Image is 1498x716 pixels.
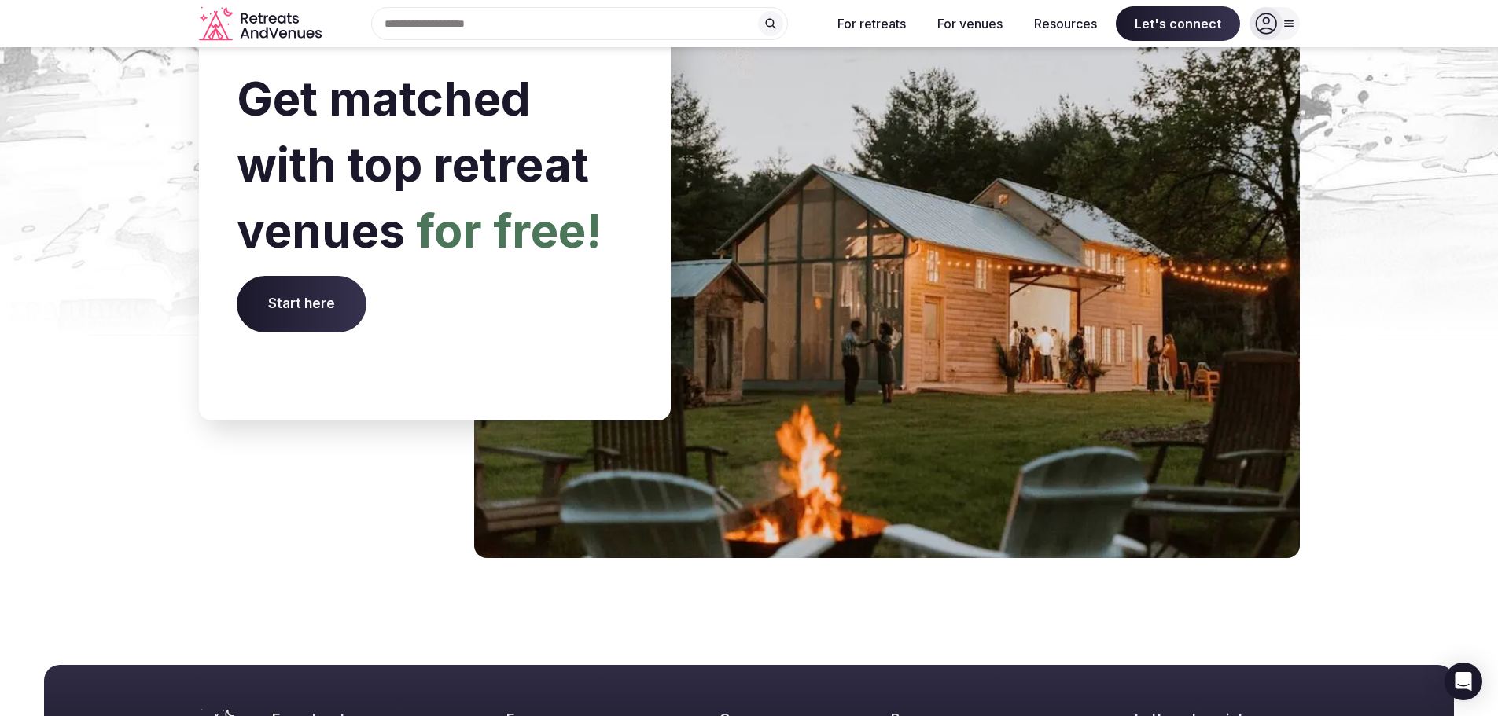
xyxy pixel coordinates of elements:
a: Start here [237,296,366,311]
button: For retreats [825,6,918,41]
a: Visit the homepage [199,6,325,42]
img: Floating farmhouse retreatspace [474,9,1300,558]
button: Resources [1021,6,1110,41]
svg: Retreats and Venues company logo [199,6,325,42]
span: for free! [416,202,602,259]
h2: Get matched with top retreat venues [237,65,633,263]
span: Start here [237,276,366,332]
span: Let's connect [1116,6,1240,41]
button: For venues [925,6,1015,41]
div: Open Intercom Messenger [1445,663,1482,700]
